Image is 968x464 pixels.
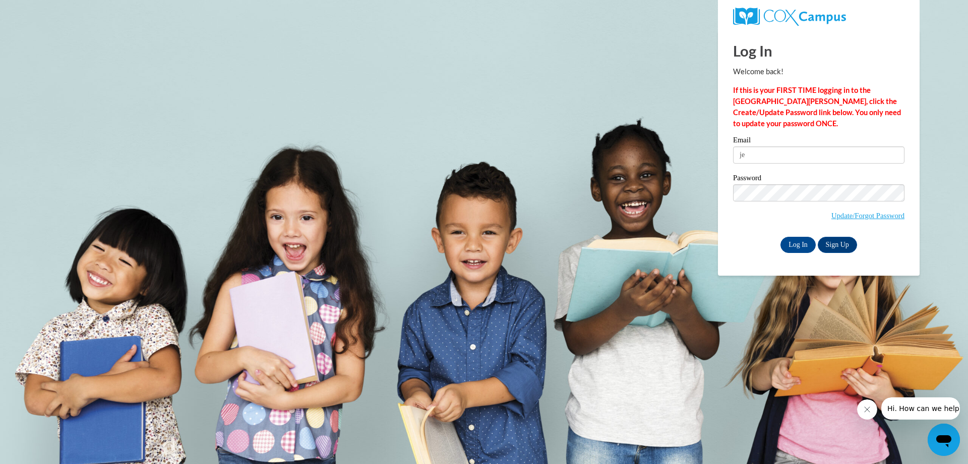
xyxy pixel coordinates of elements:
a: Sign Up [818,237,857,253]
span: Hi. How can we help? [6,7,82,15]
label: Password [733,174,904,184]
h1: Log In [733,40,904,61]
p: Welcome back! [733,66,904,77]
label: Email [733,136,904,146]
img: COX Campus [733,8,846,26]
iframe: Message from company [881,397,960,420]
iframe: Button to launch messaging window [928,424,960,456]
a: COX Campus [733,8,904,26]
input: Log In [780,237,816,253]
strong: If this is your FIRST TIME logging in to the [GEOGRAPHIC_DATA][PERSON_NAME], click the Create/Upd... [733,86,901,128]
a: Update/Forgot Password [831,212,904,220]
iframe: Close message [857,399,877,420]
